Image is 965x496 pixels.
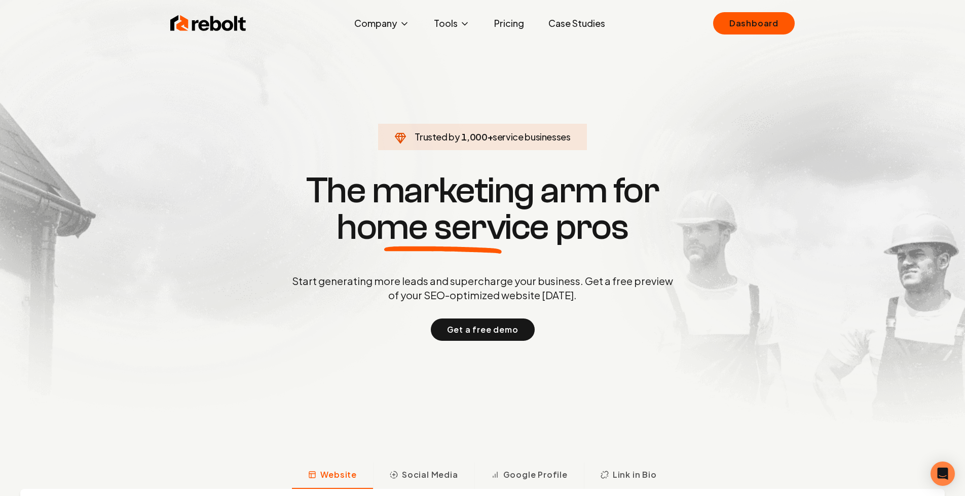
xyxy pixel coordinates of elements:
span: service businesses [493,131,571,143]
span: Google Profile [503,469,568,481]
a: Pricing [486,13,532,33]
button: Social Media [373,463,474,489]
span: Social Media [402,469,458,481]
button: Tools [426,13,478,33]
span: + [488,131,493,143]
button: Google Profile [474,463,584,489]
button: Get a free demo [431,318,535,341]
img: Rebolt Logo [170,13,246,33]
div: Open Intercom Messenger [931,462,955,486]
span: Link in Bio [613,469,657,481]
p: Start generating more leads and supercharge your business. Get a free preview of your SEO-optimiz... [290,274,675,302]
a: Dashboard [713,12,795,34]
span: 1,000 [461,130,487,144]
a: Case Studies [540,13,613,33]
button: Website [292,463,373,489]
span: Website [320,469,357,481]
button: Link in Bio [584,463,673,489]
h1: The marketing arm for pros [239,172,726,245]
span: Trusted by [415,131,460,143]
span: home service [337,209,549,245]
button: Company [346,13,418,33]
